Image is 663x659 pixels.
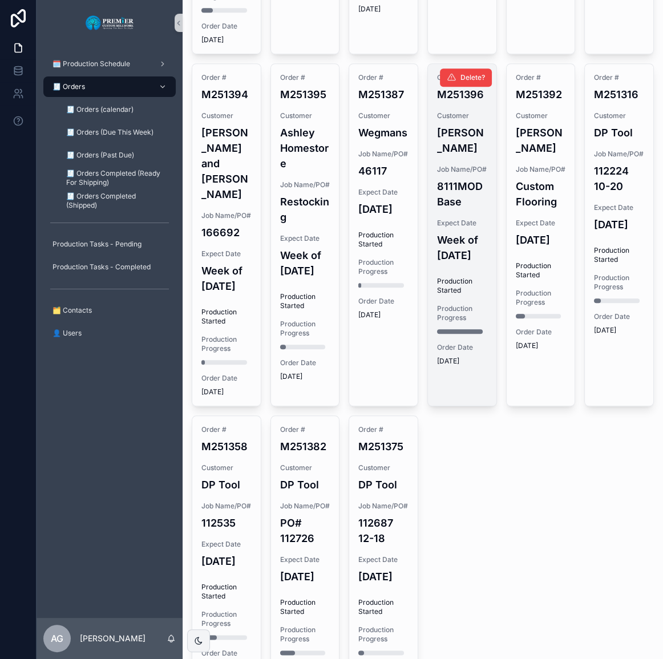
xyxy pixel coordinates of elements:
span: 🗓️ Production Schedule [52,59,130,68]
a: 🧾 Orders (Due This Week) [57,122,176,143]
span: [DATE] [201,35,252,45]
a: Production Tasks - Completed [43,257,176,277]
span: 👤 Users [52,329,82,338]
span: [DATE] [280,372,330,381]
h4: [DATE] [516,232,566,248]
span: Production Tasks - Pending [52,240,142,249]
span: Customer [358,111,409,120]
span: Expect Date [201,540,252,549]
span: 🧾 Orders [52,82,85,91]
h4: Week of [DATE] [437,232,487,263]
h4: [DATE] [280,569,330,584]
a: 🧾 Orders (calendar) [57,99,176,120]
span: Order # [437,73,487,82]
h4: Ashley Homestore [280,125,330,171]
a: 🧾 Orders Completed (Shipped) [57,191,176,211]
span: Expect Date [516,219,566,228]
h4: [PERSON_NAME] [437,125,487,156]
h4: [DATE] [201,553,252,569]
img: App logo [85,14,135,32]
span: Expect Date [201,249,252,258]
a: Order #M251394Customer[PERSON_NAME] and [PERSON_NAME]Job Name/PO#166692Expect DateWeek of [DATE]P... [192,63,261,406]
a: 🗓️ Production Schedule [43,54,176,74]
span: [DATE] [437,357,487,366]
span: Order # [280,73,330,82]
span: Order Date [358,297,409,306]
h4: DP Tool [358,477,409,492]
span: Order # [280,425,330,434]
span: 🧾 Orders Completed (Ready For Shipping) [66,169,164,187]
span: Production Tasks - Completed [52,262,151,272]
span: [DATE] [201,387,252,397]
span: Customer [201,463,252,472]
span: Production Started [280,292,330,310]
h4: M251316 [594,87,644,102]
h4: 112535 [201,515,252,531]
h4: 112687 12-18 [358,515,409,546]
h4: [PERSON_NAME] [516,125,566,156]
span: Order Date [201,374,252,383]
h4: Week of [DATE] [280,248,330,278]
span: Production Started [201,308,252,326]
span: Production Started [437,277,487,295]
span: Delete? [460,73,485,82]
span: 🧾 Orders (calendar) [66,105,134,114]
a: 🗂️ Contacts [43,300,176,321]
h4: Custom Flooring [516,179,566,209]
h4: Week of [DATE] [201,263,252,294]
span: Order Date [201,22,252,31]
a: Order #M251395CustomerAshley HomestoreJob Name/PO#RestockingExpect DateWeek of [DATE]Production S... [270,63,340,406]
h4: M251382 [280,439,330,454]
span: Order # [358,425,409,434]
h4: 46117 [358,163,409,179]
h4: [DATE] [358,569,409,584]
a: Order #M251316CustomerDP ToolJob Name/PO#112224 10-20Expect Date[DATE]Production StartedProductio... [584,63,654,406]
span: Production Started [594,246,644,264]
a: Order #M251387CustomerWegmansJob Name/PO#46117Expect Date[DATE]Production StartedProduction Progr... [349,63,418,406]
h4: [PERSON_NAME] and [PERSON_NAME] [201,125,252,202]
span: Order # [201,425,252,434]
h4: DP Tool [201,477,252,492]
h4: M251395 [280,87,330,102]
span: Order Date [594,312,644,321]
h4: 166692 [201,225,252,240]
span: Order Date [516,328,566,337]
span: Customer [280,463,330,472]
span: Job Name/PO# [358,502,409,511]
span: Expect Date [280,234,330,243]
span: Expect Date [358,555,409,564]
span: Customer [280,111,330,120]
span: Order # [516,73,566,82]
span: 🧾 Orders Completed (Shipped) [66,192,164,210]
span: Customer [201,111,252,120]
h4: M251387 [358,87,409,102]
span: Expect Date [358,188,409,197]
span: Customer [594,111,644,120]
span: Expect Date [280,555,330,564]
span: AG [51,632,63,645]
span: Production Progress [201,335,252,353]
span: 🧾 Orders (Due This Week) [66,128,153,137]
span: Job Name/PO# [437,165,487,174]
h4: DP Tool [594,125,644,140]
a: 👤 Users [43,323,176,343]
span: Production Progress [594,273,644,292]
span: Production Started [201,583,252,601]
span: Expect Date [594,203,644,212]
div: scrollable content [37,46,183,358]
span: Production Progress [516,289,566,307]
span: Job Name/PO# [201,502,252,511]
a: Production Tasks - Pending [43,234,176,254]
a: 🧾 Orders Completed (Ready For Shipping) [57,168,176,188]
h4: Wegmans [358,125,409,140]
h4: M251358 [201,439,252,454]
span: Production Progress [358,625,409,644]
h4: 112224 10-20 [594,163,644,194]
span: Expect Date [437,219,487,228]
h4: [DATE] [594,217,644,232]
span: Customer [516,111,566,120]
span: Job Name/PO# [594,149,644,159]
h4: Restocking [280,194,330,225]
h4: PO# 112726 [280,515,330,546]
span: Job Name/PO# [358,149,409,159]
